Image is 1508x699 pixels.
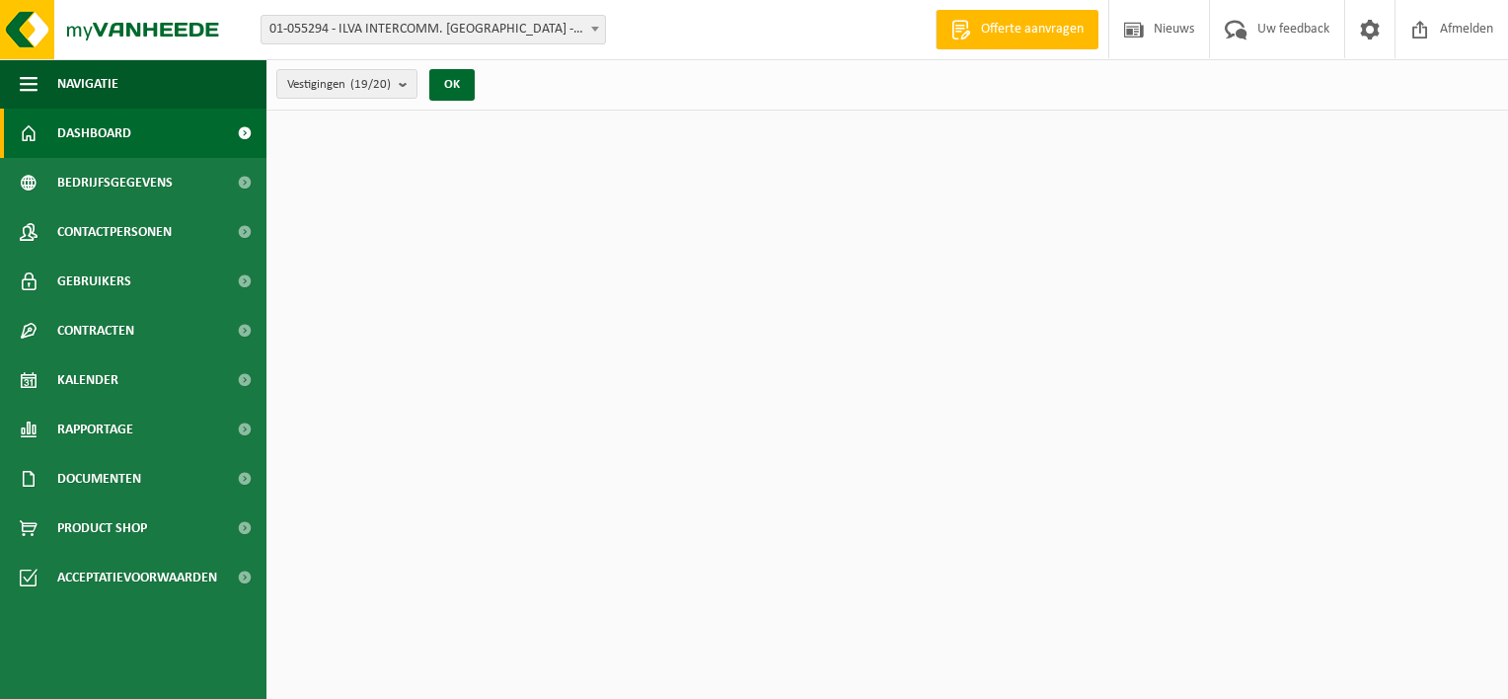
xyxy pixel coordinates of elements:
span: Contracten [57,306,134,355]
button: OK [429,69,475,101]
span: 01-055294 - ILVA INTERCOMM. EREMBODEGEM - EREMBODEGEM [261,15,606,44]
a: Offerte aanvragen [936,10,1098,49]
span: Gebruikers [57,257,131,306]
span: Contactpersonen [57,207,172,257]
span: Rapportage [57,405,133,454]
span: Navigatie [57,59,118,109]
span: Kalender [57,355,118,405]
span: Acceptatievoorwaarden [57,553,217,602]
button: Vestigingen(19/20) [276,69,417,99]
span: Documenten [57,454,141,504]
count: (19/20) [350,78,391,91]
span: Dashboard [57,109,131,158]
span: Product Shop [57,504,147,553]
span: 01-055294 - ILVA INTERCOMM. EREMBODEGEM - EREMBODEGEM [262,16,605,43]
span: Bedrijfsgegevens [57,158,173,207]
span: Offerte aanvragen [976,20,1089,39]
span: Vestigingen [287,70,391,100]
